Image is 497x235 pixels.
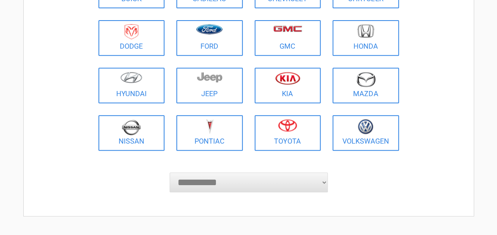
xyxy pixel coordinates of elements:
a: Honda [333,20,399,56]
a: Kia [255,68,321,103]
a: GMC [255,20,321,56]
a: Nissan [98,115,165,151]
img: dodge [125,24,138,40]
img: jeep [197,72,222,83]
img: kia [275,72,300,85]
img: volkswagen [358,119,373,135]
img: honda [357,24,374,38]
img: toyota [278,119,297,132]
a: Hyundai [98,68,165,103]
a: Mazda [333,68,399,103]
a: Dodge [98,20,165,56]
img: pontiac [206,119,214,134]
img: ford [196,24,223,34]
a: Jeep [176,68,243,103]
a: Toyota [255,115,321,151]
img: gmc [273,25,302,32]
img: hyundai [120,72,142,83]
a: Volkswagen [333,115,399,151]
img: nissan [122,119,141,135]
img: mazda [356,72,376,87]
a: Ford [176,20,243,56]
a: Pontiac [176,115,243,151]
